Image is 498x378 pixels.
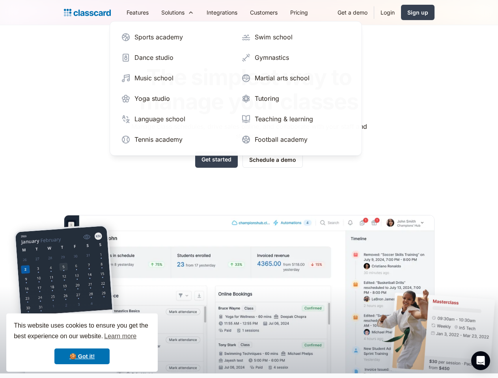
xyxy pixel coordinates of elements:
[238,29,354,45] a: Swim school
[134,73,173,83] div: Music school
[238,50,354,65] a: Gymnastics
[6,313,158,372] div: cookieconsent
[14,321,150,342] span: This website uses cookies to ensure you get the best experience on our website.
[54,348,110,364] a: dismiss cookie message
[120,4,155,21] a: Features
[255,32,293,42] div: Swim school
[118,70,233,86] a: Music school
[118,111,233,127] a: Language school
[255,73,310,83] div: Martial arts school
[161,8,185,17] div: Solutions
[118,132,233,147] a: Tennis academy
[242,152,303,168] a: Schedule a demo
[244,4,284,21] a: Customers
[134,53,173,62] div: Dance studio
[134,32,183,42] div: Sports academy
[284,4,314,21] a: Pricing
[331,4,374,21] a: Get a demo
[110,21,362,156] nav: Solutions
[64,7,111,18] a: home
[134,94,170,103] div: Yoga studio
[200,4,244,21] a: Integrations
[238,70,354,86] a: Martial arts school
[155,4,200,21] div: Solutions
[255,94,279,103] div: Tutoring
[407,8,428,17] div: Sign up
[255,135,308,144] div: Football academy
[238,91,354,106] a: Tutoring
[374,4,401,21] a: Login
[118,50,233,65] a: Dance studio
[195,152,238,168] a: Get started
[103,330,138,342] a: learn more about cookies
[238,111,354,127] a: Teaching & learning
[238,132,354,147] a: Football academy
[255,53,289,62] div: Gymnastics
[118,29,233,45] a: Sports academy
[401,5,435,20] a: Sign up
[255,114,313,124] div: Teaching & learning
[118,91,233,106] a: Yoga studio
[471,351,490,370] div: Open Intercom Messenger
[134,135,183,144] div: Tennis academy
[134,114,185,124] div: Language school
